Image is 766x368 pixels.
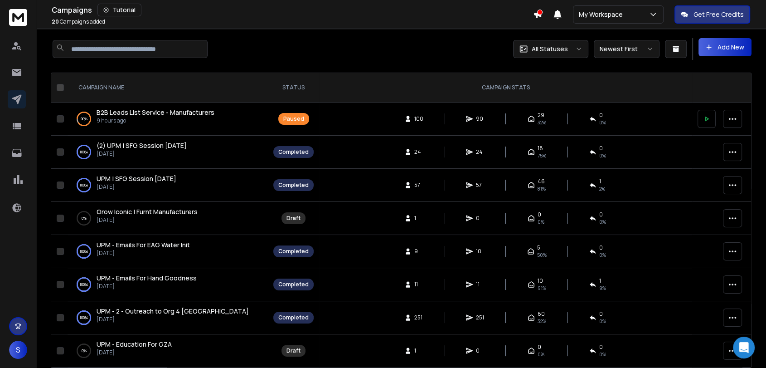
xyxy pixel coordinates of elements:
div: Draft [286,215,301,222]
p: [DATE] [97,250,190,257]
span: 9 [414,248,423,255]
span: 0 [599,145,603,152]
span: 0 % [599,251,606,259]
span: 80 [538,310,545,318]
div: Completed [278,182,309,189]
p: 9 hours ago [97,117,214,124]
span: 100 [414,115,423,123]
span: 32 % [538,119,546,126]
p: 90 % [81,114,87,123]
span: 0 % [599,318,606,325]
button: S [9,341,27,359]
span: UPM - Education For GZA [97,340,172,348]
span: 11 [476,281,485,288]
span: 1 [414,347,423,354]
span: 251 [414,314,423,321]
span: 0 [538,211,541,218]
td: 100%UPM - Emails For Hand Goodness[DATE] [68,268,268,301]
td: 100%UPM - Emails For EAG Water Init[DATE] [68,235,268,268]
span: 24 [476,148,485,156]
div: Paused [283,115,304,123]
div: Completed [278,248,309,255]
span: 57 [414,182,423,189]
span: 10 [538,277,543,285]
button: Tutorial [97,4,141,16]
p: [DATE] [97,150,187,157]
td: 90%B2B Leads List Service - Manufacturers9 hours ago [68,103,268,136]
div: Completed [278,148,309,156]
td: 0%UPM - Education For GZA[DATE] [68,334,268,368]
p: Campaigns added [52,18,105,25]
span: 50 % [537,251,547,259]
span: 0 [476,215,485,222]
p: 100 % [80,313,88,322]
a: UPM - Emails For EAG Water Init [97,240,190,250]
span: 0 [476,347,485,354]
a: UPM - Emails For Hand Goodness [97,274,197,283]
span: 46 [538,178,545,185]
span: 1 [599,277,601,285]
span: 81 % [538,185,546,192]
span: 0 [599,211,603,218]
a: (2) UPM | SFG Session [DATE] [97,141,187,150]
span: 18 [538,145,543,152]
span: 1 [414,215,423,222]
p: My Workspace [579,10,626,19]
p: [DATE] [97,316,249,323]
span: 10 [476,248,485,255]
p: All Statuses [532,44,568,54]
div: Completed [278,281,309,288]
th: STATUS [268,73,319,103]
td: 0%Grow Iconic | Furnt Manufacturers[DATE] [68,202,268,235]
span: 9 % [599,285,606,292]
span: 0% [599,351,606,358]
a: UPM - Education For GZA [97,340,172,349]
p: 0 % [82,346,87,355]
span: B2B Leads List Service - Manufacturers [97,108,214,117]
th: CAMPAIGN STATS [319,73,692,103]
p: [DATE] [97,283,197,290]
a: Grow Iconic | Furnt Manufacturers [97,207,198,216]
span: 0 [599,310,603,318]
span: 251 [476,314,485,321]
span: 32 % [538,318,546,325]
span: 0 % [599,152,606,159]
p: 100 % [80,247,88,256]
div: Campaigns [52,4,533,16]
button: Get Free Credits [674,5,750,24]
p: [DATE] [97,349,172,356]
button: Add New [698,38,751,56]
span: 2 % [599,185,605,192]
a: UPM - 2 - Outreach to Org 4 [GEOGRAPHIC_DATA] [97,307,249,316]
p: [DATE] [97,183,176,191]
span: 29 [538,112,544,119]
span: 0 [599,112,603,119]
th: CAMPAIGN NAME [68,73,268,103]
span: 0 [538,343,541,351]
span: 0% [599,218,606,226]
p: 0 % [82,214,87,223]
a: UPM | SFG Session [DATE] [97,174,176,183]
p: [DATE] [97,216,198,224]
span: 11 [414,281,423,288]
span: 75 % [538,152,546,159]
span: 91 % [538,285,546,292]
span: 5 [537,244,540,251]
div: Open Intercom Messenger [733,337,755,358]
span: 0% [538,218,544,226]
p: 100 % [80,280,88,289]
span: 24 [414,148,423,156]
a: B2B Leads List Service - Manufacturers [97,108,214,117]
span: 1 [599,178,601,185]
p: Get Free Credits [693,10,744,19]
span: 90 [476,115,485,123]
p: 100 % [80,147,88,157]
td: 100%UPM | SFG Session [DATE][DATE] [68,169,268,202]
